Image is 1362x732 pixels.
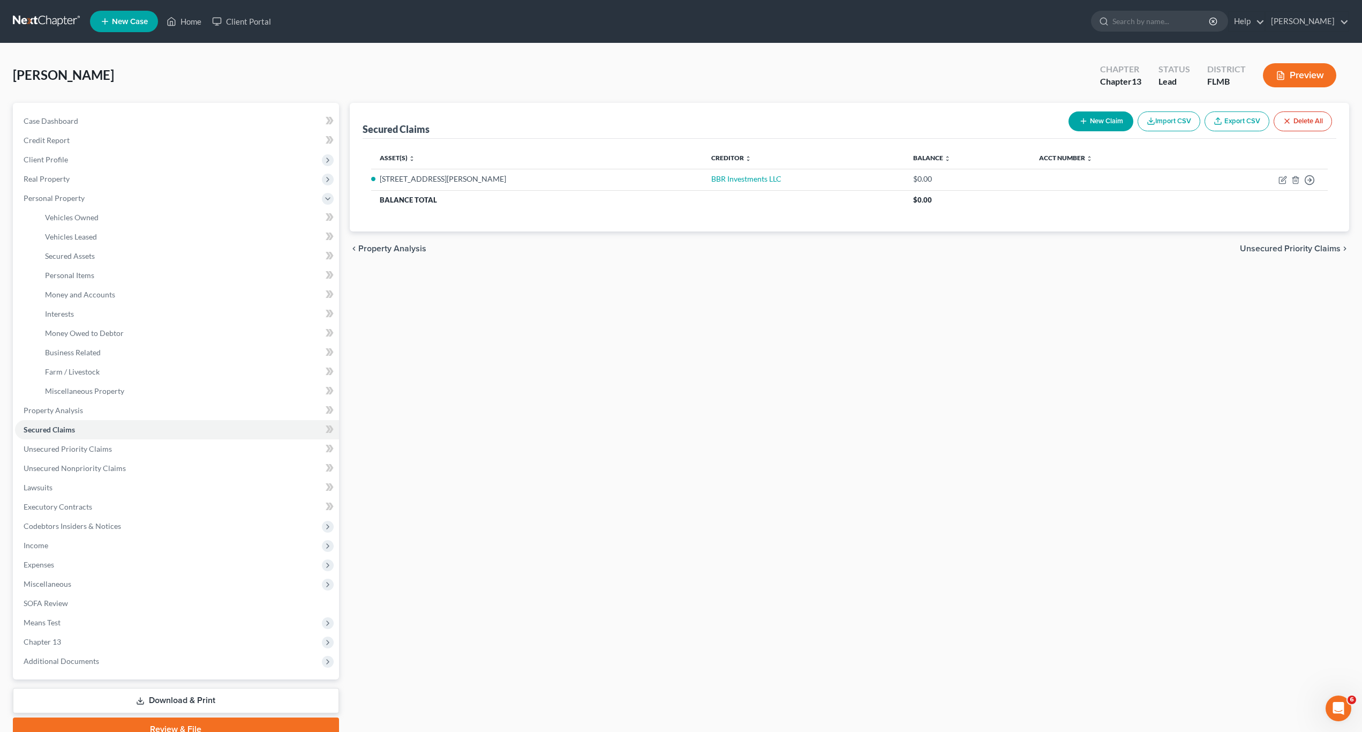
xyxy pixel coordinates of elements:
a: Executory Contracts [15,497,339,517]
span: Codebtors Insiders & Notices [24,521,121,531]
a: Client Portal [207,12,276,31]
a: Acct Number unfold_more [1039,154,1093,162]
span: Miscellaneous [24,579,71,588]
li: [STREET_ADDRESS][PERSON_NAME] [380,174,694,184]
span: Credit Report [24,136,70,145]
a: Farm / Livestock [36,362,339,382]
div: $0.00 [913,174,1022,184]
a: Business Related [36,343,339,362]
a: Personal Items [36,266,339,285]
span: Vehicles Leased [45,232,97,241]
button: Unsecured Priority Claims chevron_right [1240,244,1349,253]
a: Download & Print [13,688,339,713]
span: Vehicles Owned [45,213,99,222]
span: Real Property [24,174,70,183]
a: Unsecured Nonpriority Claims [15,459,339,478]
a: Vehicles Leased [36,227,339,247]
button: Delete All [1274,111,1332,131]
a: Property Analysis [15,401,339,420]
span: Lawsuits [24,483,52,492]
span: New Case [112,18,148,26]
div: Lead [1158,76,1190,88]
button: New Claim [1068,111,1133,131]
a: Unsecured Priority Claims [15,439,339,459]
a: Case Dashboard [15,111,339,131]
span: Secured Assets [45,251,95,260]
a: Asset(s) unfold_more [380,154,415,162]
a: Miscellaneous Property [36,382,339,401]
span: Expenses [24,560,54,569]
span: Property Analysis [358,244,426,253]
span: Personal Property [24,193,85,203]
span: Additional Documents [24,656,99,666]
th: Balance Total [371,190,905,210]
span: 6 [1348,696,1356,704]
span: Secured Claims [24,425,75,434]
div: FLMB [1207,76,1246,88]
button: chevron_left Property Analysis [350,244,426,253]
span: Farm / Livestock [45,367,100,376]
iframe: Intercom live chat [1326,696,1351,721]
i: unfold_more [944,155,951,162]
span: Unsecured Priority Claims [24,444,112,453]
span: SOFA Review [24,599,68,608]
span: Interests [45,309,74,318]
span: Unsecured Priority Claims [1240,244,1341,253]
span: Personal Items [45,271,94,280]
button: Preview [1263,63,1336,87]
a: Secured Claims [15,420,339,439]
span: Property Analysis [24,406,83,415]
span: Money Owed to Debtor [45,328,124,338]
a: BBR Investments LLC [711,174,781,183]
div: Chapter [1100,63,1141,76]
span: Business Related [45,348,101,357]
a: Interests [36,304,339,324]
div: Status [1158,63,1190,76]
i: unfold_more [745,155,751,162]
span: 13 [1132,76,1141,86]
span: Client Profile [24,155,68,164]
a: Home [161,12,207,31]
a: Lawsuits [15,478,339,497]
input: Search by name... [1112,11,1210,31]
div: Secured Claims [363,123,430,136]
button: Import CSV [1138,111,1200,131]
span: Executory Contracts [24,502,92,511]
a: Vehicles Owned [36,208,339,227]
a: Money and Accounts [36,285,339,304]
span: Miscellaneous Property [45,386,124,395]
a: Export CSV [1205,111,1269,131]
a: [PERSON_NAME] [1266,12,1349,31]
a: Secured Assets [36,247,339,266]
span: $0.00 [913,196,932,204]
div: Chapter [1100,76,1141,88]
a: Help [1229,12,1265,31]
span: Chapter 13 [24,637,61,646]
span: Income [24,541,48,550]
span: Money and Accounts [45,290,115,299]
a: Balance unfold_more [913,154,951,162]
i: chevron_right [1341,244,1349,253]
i: unfold_more [1086,155,1093,162]
i: unfold_more [409,155,415,162]
span: Case Dashboard [24,116,78,125]
a: Creditor unfold_more [711,154,751,162]
span: Means Test [24,618,61,627]
i: chevron_left [350,244,358,253]
span: [PERSON_NAME] [13,67,114,83]
a: SOFA Review [15,594,339,613]
a: Credit Report [15,131,339,150]
div: District [1207,63,1246,76]
span: Unsecured Nonpriority Claims [24,464,126,473]
a: Money Owed to Debtor [36,324,339,343]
